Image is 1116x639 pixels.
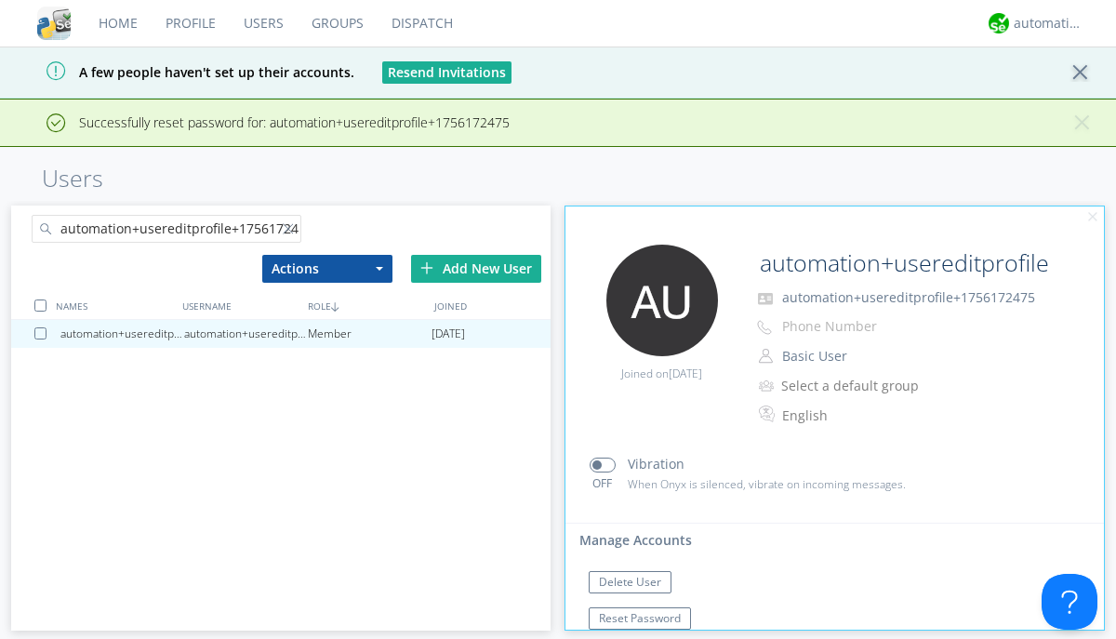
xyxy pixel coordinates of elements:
[51,292,177,319] div: NAMES
[628,454,684,474] p: Vibration
[628,475,937,493] p: When Onyx is silenced, vibrate on incoming messages.
[262,255,392,283] button: Actions
[308,320,432,348] div: Member
[11,320,551,348] a: automation+usereditprofile+1756172475automation+usereditprofile+1756172475Member[DATE]
[621,366,702,381] span: Joined on
[782,406,937,425] div: English
[759,403,777,425] img: In groups with Translation enabled, this user's messages will be automatically translated to and ...
[1042,574,1097,630] iframe: Toggle Customer Support
[32,215,301,243] input: Search users
[759,349,773,364] img: person-outline.svg
[420,261,433,274] img: plus.svg
[989,13,1009,33] img: d2d01cd9b4174d08988066c6d424eccd
[60,320,184,348] div: automation+usereditprofile+1756172475
[589,607,691,630] button: Reset Password
[178,292,303,319] div: USERNAME
[430,292,555,319] div: JOINED
[1086,211,1099,224] img: cancel.svg
[669,366,702,381] span: [DATE]
[781,377,937,395] div: Select a default group
[752,245,1053,282] input: Name
[776,343,962,369] button: Basic User
[759,373,777,398] img: icon-alert-users-thin-outline.svg
[14,63,354,81] span: A few people haven't set up their accounts.
[14,113,510,131] span: Successfully reset password for: automation+usereditprofile+1756172475
[782,288,1035,306] span: automation+usereditprofile+1756172475
[37,7,71,40] img: cddb5a64eb264b2086981ab96f4c1ba7
[303,292,429,319] div: ROLE
[757,320,772,335] img: phone-outline.svg
[432,320,465,348] span: [DATE]
[589,571,671,593] button: Delete User
[411,255,541,283] div: Add New User
[1014,14,1083,33] div: automation+atlas
[184,320,308,348] div: automation+usereditprofile+1756172475
[382,61,511,84] button: Resend Invitations
[581,475,623,491] div: OFF
[606,245,718,356] img: 373638.png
